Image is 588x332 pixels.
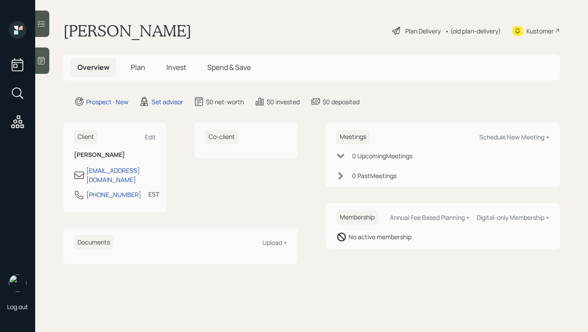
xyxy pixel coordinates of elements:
div: No active membership [349,232,412,241]
div: • (old plan-delivery) [445,26,501,36]
div: $0 invested [267,97,300,106]
div: Upload + [262,238,287,247]
span: Overview [77,62,110,72]
div: Prospect · New [86,97,129,106]
div: $0 net-worth [206,97,244,106]
div: Kustomer [526,26,554,36]
div: [EMAIL_ADDRESS][DOMAIN_NAME] [86,166,156,184]
div: Digital-only Membership + [477,213,549,222]
span: Spend & Save [207,62,251,72]
div: Set advisor [151,97,183,106]
div: Annual Fee Based Planning + [390,213,470,222]
img: hunter_neumayer.jpg [9,274,26,292]
h6: Meetings [336,130,370,144]
h6: Documents [74,235,114,250]
div: Log out [7,303,28,311]
h1: [PERSON_NAME] [63,21,191,40]
div: [PHONE_NUMBER] [86,190,141,199]
div: 0 Upcoming Meeting s [352,151,412,161]
h6: Co-client [205,130,239,144]
h6: [PERSON_NAME] [74,151,156,159]
h6: Membership [336,210,378,225]
div: 0 Past Meeting s [352,171,397,180]
div: EST [148,190,159,199]
span: Invest [166,62,186,72]
span: Plan [131,62,145,72]
div: Schedule New Meeting + [479,133,549,141]
div: Plan Delivery [405,26,441,36]
div: Edit [145,133,156,141]
h6: Client [74,130,98,144]
div: $0 deposited [323,97,360,106]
